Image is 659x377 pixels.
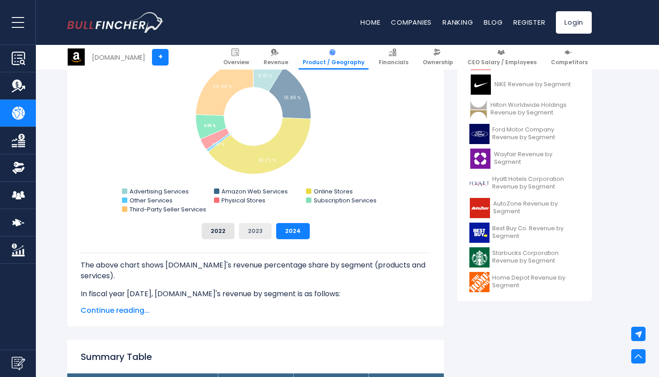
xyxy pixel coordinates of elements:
img: BBY logo [469,223,490,243]
p: The above chart shows [DOMAIN_NAME]'s revenue percentage share by segment (products and services). [81,260,430,281]
span: AutoZone Revenue by Segment [493,200,580,215]
tspan: 6.96 % [204,123,216,128]
span: Hilton Worldwide Holdings Revenue by Segment [490,101,580,117]
button: 2024 [276,223,310,239]
text: Physical Stores [221,196,265,205]
svg: Amazon.com's Revenue Share by Segment [81,36,430,216]
text: Amazon Web Services [221,187,288,196]
img: AMZN logo [68,48,85,66]
a: AutoZone Revenue by Segment [464,196,585,220]
a: CEO Salary / Employees [464,45,541,70]
span: Best Buy Co. Revenue by Segment [492,225,580,240]
span: CEO Salary / Employees [468,59,537,66]
a: Wayfair Revenue by Segment [464,146,585,171]
img: AZO logo [469,198,490,218]
img: SBUX logo [469,247,490,267]
a: Hyatt Hotels Corporation Revenue by Segment [464,171,585,196]
text: Advertising Services [130,187,189,196]
img: HLT logo [469,99,488,119]
div: [DOMAIN_NAME] [92,52,145,62]
span: Competitors [551,59,588,66]
a: Overview [219,45,253,70]
tspan: 8.81 % [258,72,273,79]
span: Hyatt Hotels Corporation Revenue by Segment [492,175,580,191]
img: Ownership [12,161,25,175]
a: Ranking [442,18,473,27]
img: F logo [469,124,490,144]
span: Ford Motor Company Revenue by Segment [492,126,580,141]
a: Revenue [260,45,292,70]
button: 2022 [202,223,234,239]
a: Blog [484,18,503,27]
a: + [152,49,169,66]
span: NIKE Revenue by Segment [494,81,571,88]
img: NKE logo [469,75,492,95]
a: Financials [375,45,412,70]
tspan: 0.85 % [212,142,224,147]
span: Revenue [264,59,288,66]
p: In fiscal year [DATE], [DOMAIN_NAME]'s revenue by segment is as follows: [81,289,430,299]
span: Home Depot Revenue by Segment [492,274,580,289]
a: Home [360,18,380,27]
a: Go to homepage [67,12,164,33]
tspan: 24.48 % [212,83,232,90]
span: Financials [379,59,408,66]
span: Ownership [423,59,453,66]
a: Home Depot Revenue by Segment [464,270,585,294]
a: Starbucks Corporation Revenue by Segment [464,245,585,270]
text: Third-Party Seller Services [130,205,206,214]
img: Bullfincher logo [67,12,164,33]
a: Ownership [419,45,457,70]
a: NIKE Revenue by Segment [464,72,585,97]
span: Continue reading... [81,305,430,316]
button: 2023 [239,223,272,239]
span: Starbucks Corporation Revenue by Segment [492,250,580,265]
text: Subscription Services [314,196,377,205]
span: Wayfair Revenue by Segment [494,151,580,166]
a: Product / Geography [299,45,369,70]
a: Ford Motor Company Revenue by Segment [464,122,585,146]
h2: Summary Table [81,350,430,364]
a: Login [556,11,592,34]
a: Hilton Worldwide Holdings Revenue by Segment [464,97,585,122]
a: Competitors [547,45,592,70]
text: Other Services [130,196,173,205]
img: HD logo [469,272,490,292]
tspan: 16.86 % [284,94,301,101]
img: W logo [469,149,491,169]
a: Register [513,18,545,27]
span: Overview [223,59,249,66]
img: H logo [469,173,490,193]
a: Best Buy Co. Revenue by Segment [464,220,585,245]
a: Companies [391,18,432,27]
tspan: 38.72 % [258,157,276,164]
span: Product / Geography [303,59,364,66]
text: Online Stores [314,187,353,196]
